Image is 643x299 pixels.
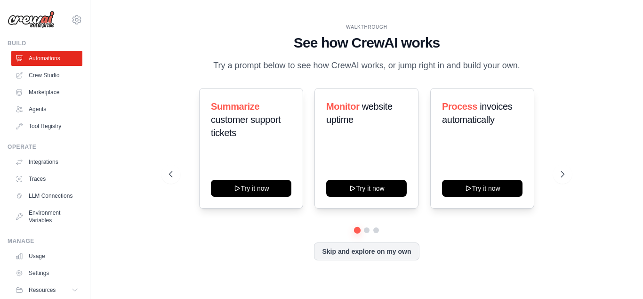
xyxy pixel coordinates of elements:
button: Try it now [442,180,522,197]
span: Resources [29,286,56,294]
span: Monitor [326,101,360,112]
span: Summarize [211,101,259,112]
button: Resources [11,283,82,298]
div: Build [8,40,82,47]
p: Try a prompt below to see how CrewAI works, or jump right in and build your own. [209,59,525,73]
a: Settings [11,266,82,281]
span: website uptime [326,101,393,125]
a: Environment Variables [11,205,82,228]
div: WALKTHROUGH [169,24,564,31]
div: Manage [8,237,82,245]
span: Process [442,101,477,112]
a: Tool Registry [11,119,82,134]
a: Traces [11,171,82,186]
button: Try it now [326,180,407,197]
h1: See how CrewAI works [169,34,564,51]
div: Operate [8,143,82,151]
span: invoices automatically [442,101,512,125]
a: Usage [11,249,82,264]
a: Marketplace [11,85,82,100]
span: customer support tickets [211,114,281,138]
a: Automations [11,51,82,66]
a: Crew Studio [11,68,82,83]
button: Skip and explore on my own [314,242,419,260]
a: Agents [11,102,82,117]
button: Try it now [211,180,291,197]
a: Integrations [11,154,82,170]
img: Logo [8,11,55,29]
a: LLM Connections [11,188,82,203]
